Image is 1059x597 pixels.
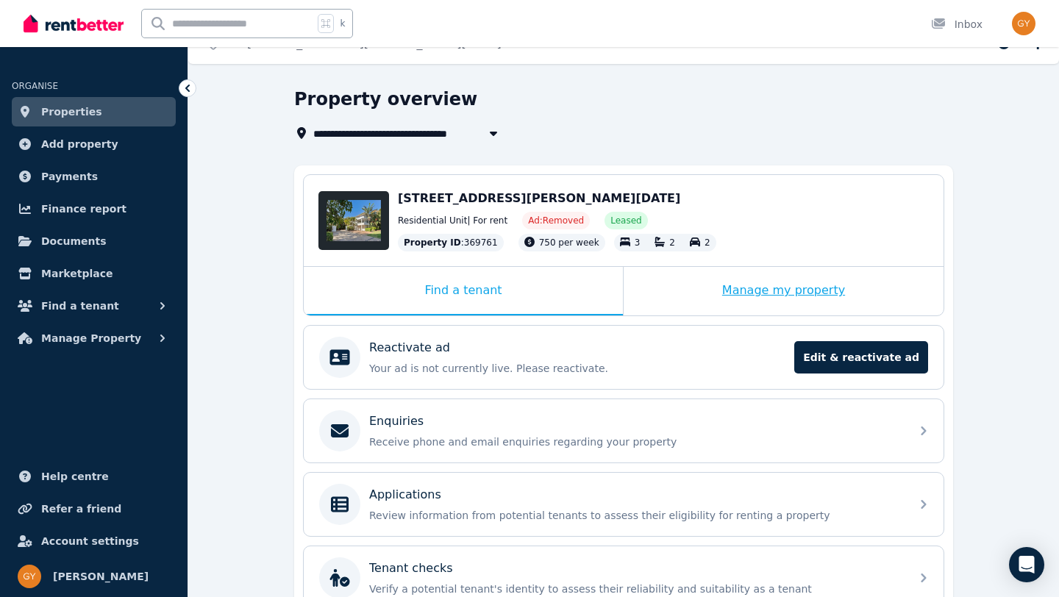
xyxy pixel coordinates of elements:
[398,191,680,205] span: [STREET_ADDRESS][PERSON_NAME][DATE]
[610,215,641,226] span: Leased
[304,267,623,315] div: Find a tenant
[369,508,902,523] p: Review information from potential tenants to assess their eligibility for renting a property
[1012,12,1035,35] img: Graham Young
[41,329,141,347] span: Manage Property
[41,200,126,218] span: Finance report
[12,97,176,126] a: Properties
[12,494,176,523] a: Refer a friend
[669,237,675,248] span: 2
[304,473,944,536] a: ApplicationsReview information from potential tenants to assess their eligibility for renting a p...
[539,237,599,248] span: 750 per week
[340,18,345,29] span: k
[398,234,504,251] div: : 369761
[304,399,944,462] a: EnquiriesReceive phone and email enquiries regarding your property
[794,341,928,373] span: Edit & reactivate ad
[12,462,176,491] a: Help centre
[41,297,119,315] span: Find a tenant
[705,237,710,248] span: 2
[369,435,902,449] p: Receive phone and email enquiries regarding your property
[12,226,176,256] a: Documents
[41,232,107,250] span: Documents
[304,326,944,389] a: Reactivate adYour ad is not currently live. Please reactivate.Edit & reactivate ad
[1009,547,1044,582] div: Open Intercom Messenger
[398,215,507,226] span: Residential Unit | For rent
[12,323,176,353] button: Manage Property
[624,267,944,315] div: Manage my property
[41,103,102,121] span: Properties
[41,468,109,485] span: Help centre
[369,412,424,430] p: Enquiries
[635,237,641,248] span: 3
[18,565,41,588] img: Graham Young
[404,237,461,249] span: Property ID
[12,194,176,224] a: Finance report
[294,87,477,111] h1: Property overview
[41,500,121,518] span: Refer a friend
[369,361,785,376] p: Your ad is not currently live. Please reactivate.
[41,265,113,282] span: Marketplace
[41,168,98,185] span: Payments
[12,129,176,159] a: Add property
[12,291,176,321] button: Find a tenant
[931,17,983,32] div: Inbox
[12,259,176,288] a: Marketplace
[24,12,124,35] img: RentBetter
[369,339,450,357] p: Reactivate ad
[12,162,176,191] a: Payments
[369,486,441,504] p: Applications
[41,532,139,550] span: Account settings
[528,215,584,226] span: Ad: Removed
[41,135,118,153] span: Add property
[369,560,453,577] p: Tenant checks
[12,81,58,91] span: ORGANISE
[369,582,902,596] p: Verify a potential tenant's identity to assess their reliability and suitability as a tenant
[12,526,176,556] a: Account settings
[53,568,149,585] span: [PERSON_NAME]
